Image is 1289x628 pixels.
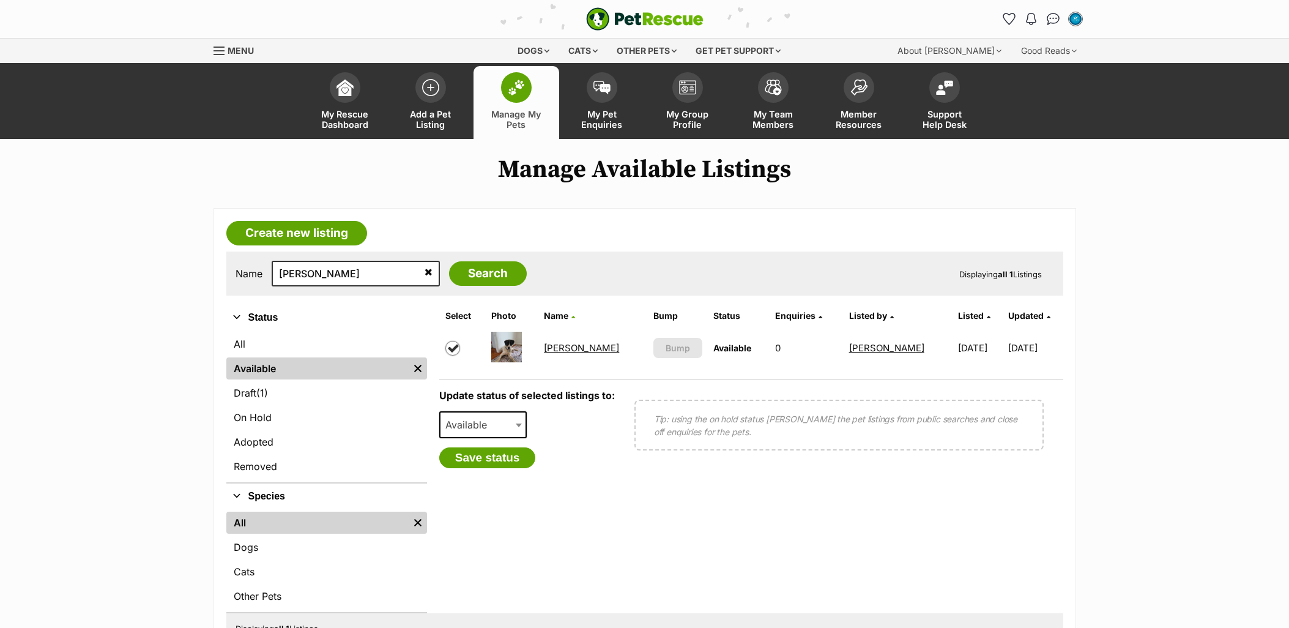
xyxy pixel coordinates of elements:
span: (1) [256,386,268,400]
a: Removed [226,455,427,477]
input: Search [449,261,527,286]
span: Available [713,343,751,353]
img: manage-my-pets-icon-02211641906a0b7f246fdf0571729dbe1e7629f14944591b6c1af311fb30b64b.svg [508,80,525,95]
span: My Rescue Dashboard [318,109,373,130]
a: My Rescue Dashboard [302,66,388,139]
div: Species [226,509,427,612]
a: Cats [226,561,427,583]
a: Remove filter [409,512,427,534]
img: team-members-icon-5396bd8760b3fe7c0b43da4ab00e1e3bb1a5d9ba89233759b79545d2d3fc5d0d.svg [765,80,782,95]
a: Name [544,310,575,321]
button: Species [226,488,427,504]
span: Listed [958,310,984,321]
span: Name [544,310,568,321]
span: Manage My Pets [489,109,544,130]
a: Member Resources [816,66,902,139]
a: All [226,333,427,355]
a: Listed [958,310,990,321]
th: Select [440,306,486,326]
img: notifications-46538b983faf8c2785f20acdc204bb7945ddae34d4c08c2a6579f10ce5e182be.svg [1026,13,1036,25]
p: Tip: using the on hold status [PERSON_NAME] the pet listings from public searches and close off e... [654,413,1024,438]
span: My Group Profile [660,109,715,130]
div: Cats [560,39,606,63]
button: Save status [439,447,536,468]
div: Good Reads [1012,39,1085,63]
img: chat-41dd97257d64d25036548639549fe6c8038ab92f7586957e7f3b1b290dea8141.svg [1047,13,1060,25]
button: Notifications [1022,9,1041,29]
a: PetRescue [586,7,704,31]
a: All [226,512,409,534]
a: My Pet Enquiries [559,66,645,139]
span: Bump [666,342,690,354]
div: Status [226,331,427,482]
td: [DATE] [1008,327,1062,369]
span: translation missing: en.admin.listings.index.attributes.enquiries [775,310,815,321]
a: Manage My Pets [474,66,559,139]
a: Dogs [226,536,427,558]
a: Remove filter [409,357,427,379]
a: Favourites [1000,9,1019,29]
label: Update status of selected listings to: [439,389,615,402]
a: [PERSON_NAME] [544,342,619,354]
strong: all 1 [998,269,1013,279]
span: My Pet Enquiries [574,109,630,130]
span: Available [439,411,527,438]
img: dashboard-icon-eb2f2d2d3e046f16d808141f083e7271f6b2e854fb5c12c21221c1fb7104beca.svg [336,79,354,96]
th: Bump [648,306,708,326]
span: Member Resources [831,109,886,130]
a: Adopted [226,431,427,453]
label: Name [236,268,262,279]
a: My Group Profile [645,66,730,139]
img: help-desk-icon-fdf02630f3aa405de69fd3d07c3f3aa587a6932b1a1747fa1d2bba05be0121f9.svg [936,80,953,95]
div: About [PERSON_NAME] [889,39,1010,63]
span: Menu [228,45,254,56]
img: Emily Middleton profile pic [1069,13,1082,25]
a: Enquiries [775,310,822,321]
button: My account [1066,9,1085,29]
a: Support Help Desk [902,66,987,139]
a: My Team Members [730,66,816,139]
a: Add a Pet Listing [388,66,474,139]
span: Displaying Listings [959,269,1042,279]
span: Updated [1008,310,1044,321]
img: logo-e224e6f780fb5917bec1dbf3a21bbac754714ae5b6737aabdf751b685950b380.svg [586,7,704,31]
span: Available [440,416,499,433]
span: My Team Members [746,109,801,130]
td: [DATE] [953,327,1007,369]
a: Draft [226,382,427,404]
img: member-resources-icon-8e73f808a243e03378d46382f2149f9095a855e16c252ad45f914b54edf8863c.svg [850,79,867,95]
img: group-profile-icon-3fa3cf56718a62981997c0bc7e787c4b2cf8bcc04b72c1350f741eb67cf2f40e.svg [679,80,696,95]
td: 0 [770,327,842,369]
a: Available [226,357,409,379]
div: Get pet support [687,39,789,63]
span: Support Help Desk [917,109,972,130]
img: add-pet-listing-icon-0afa8454b4691262ce3f59096e99ab1cd57d4a30225e0717b998d2c9b9846f56.svg [422,79,439,96]
div: Dogs [509,39,558,63]
th: Status [708,306,769,326]
div: Other pets [608,39,685,63]
a: [PERSON_NAME] [849,342,924,354]
th: Photo [486,306,538,326]
ul: Account quick links [1000,9,1085,29]
span: Listed by [849,310,887,321]
a: Create new listing [226,221,367,245]
button: Status [226,310,427,326]
a: On Hold [226,406,427,428]
a: Updated [1008,310,1050,321]
img: pet-enquiries-icon-7e3ad2cf08bfb03b45e93fb7055b45f3efa6380592205ae92323e6603595dc1f.svg [593,81,611,94]
a: Conversations [1044,9,1063,29]
span: Add a Pet Listing [403,109,458,130]
a: Other Pets [226,585,427,607]
a: Menu [214,39,262,61]
a: Listed by [849,310,894,321]
button: Bump [653,338,703,358]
